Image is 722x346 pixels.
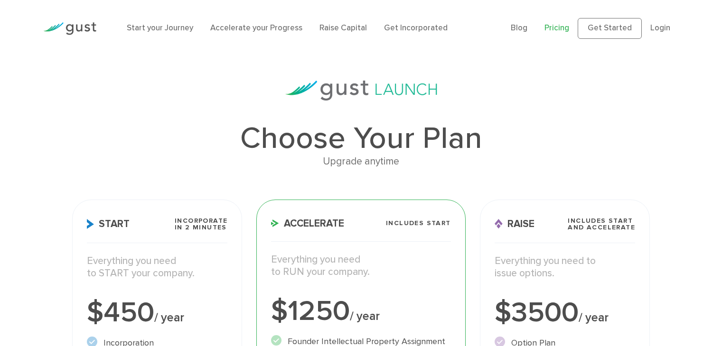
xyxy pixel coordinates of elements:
[285,81,437,100] img: gust-launch-logos.svg
[154,310,184,325] span: / year
[271,297,450,326] div: $1250
[568,218,635,231] span: Includes START and ACCELERATE
[511,23,527,33] a: Blog
[386,220,451,227] span: Includes START
[384,23,448,33] a: Get Incorporated
[210,23,302,33] a: Accelerate your Progress
[87,299,228,327] div: $450
[271,219,279,227] img: Accelerate Icon
[578,18,642,39] a: Get Started
[650,23,670,33] a: Login
[72,154,650,170] div: Upgrade anytime
[87,219,94,229] img: Start Icon X2
[319,23,367,33] a: Raise Capital
[72,123,650,154] h1: Choose Your Plan
[127,23,193,33] a: Start your Journey
[495,255,636,280] p: Everything you need to issue options.
[350,309,380,323] span: / year
[43,22,96,35] img: Gust Logo
[495,219,503,229] img: Raise Icon
[495,219,534,229] span: Raise
[271,219,344,228] span: Accelerate
[87,219,130,229] span: Start
[87,255,228,280] p: Everything you need to START your company.
[271,254,450,279] p: Everything you need to RUN your company.
[544,23,569,33] a: Pricing
[495,299,636,327] div: $3500
[579,310,609,325] span: / year
[175,218,227,231] span: Incorporate in 2 Minutes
